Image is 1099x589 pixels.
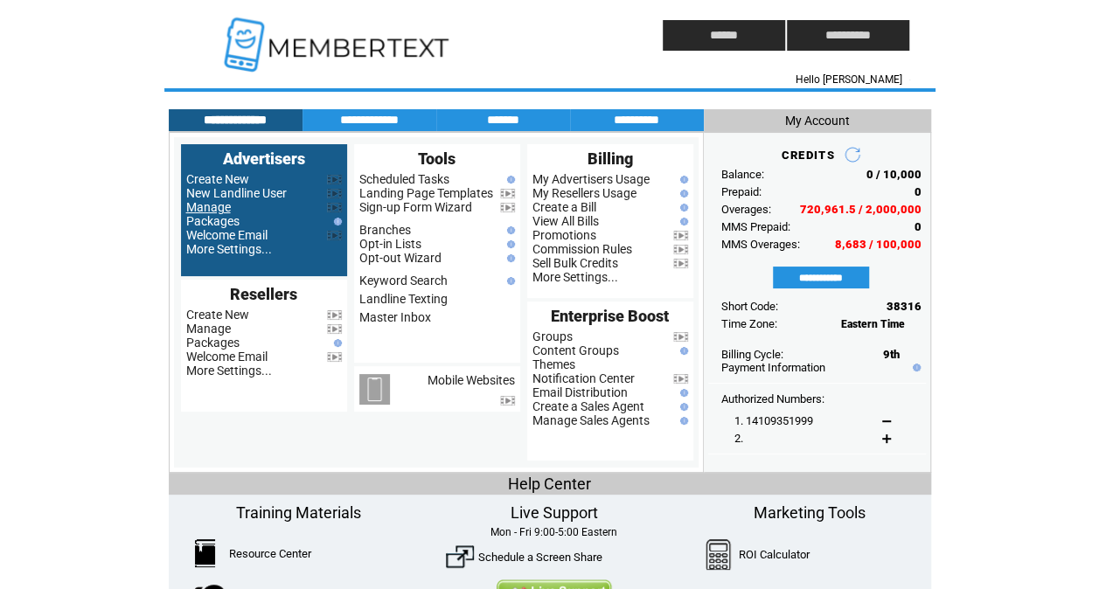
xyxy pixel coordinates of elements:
a: More Settings... [186,242,272,256]
span: Prepaid: [721,185,762,198]
span: Tools [418,149,456,168]
span: Balance: [721,168,764,181]
img: video.png [327,231,342,240]
a: Welcome Email [186,350,268,364]
span: 38316 [887,300,922,313]
a: Landing Page Templates [359,186,493,200]
span: Billing Cycle: [721,348,783,361]
span: 9th [883,348,900,361]
img: help.gif [676,204,688,211]
a: Opt-in Lists [359,237,421,251]
a: Create a Sales Agent [532,399,644,413]
img: help.gif [676,417,688,425]
span: 0 / 10,000 [866,168,922,181]
a: Payment Information [721,361,825,374]
a: More Settings... [186,364,272,378]
span: 1. 14109351999 [734,414,813,427]
img: help.gif [676,389,688,397]
img: mobile-websites.png [359,374,390,405]
span: Resellers [230,285,297,303]
a: Sign-up Form Wizard [359,200,472,214]
a: Create New [186,308,249,322]
a: Schedule a Screen Share [478,551,602,564]
img: video.png [327,203,342,212]
img: video.png [500,203,515,212]
img: help.gif [503,226,515,234]
a: More Settings... [532,270,618,284]
img: help.gif [676,176,688,184]
img: video.png [327,189,342,198]
span: Advertisers [223,149,305,168]
span: Authorized Numbers: [721,392,824,405]
a: Mobile Websites [428,373,515,387]
a: Opt-out Wizard [359,251,442,265]
img: ScreenShare.png [446,543,474,571]
span: Eastern Time [841,318,905,330]
a: Content Groups [532,343,619,357]
a: Notification Center [532,371,635,385]
a: Groups [532,329,573,343]
a: Welcome Email [186,228,268,242]
span: Hello [PERSON_NAME] [796,73,902,86]
a: Promotions [532,228,596,242]
img: video.png [500,189,515,198]
img: help.gif [676,218,688,225]
img: help.gif [330,218,342,225]
span: 0 [915,185,922,198]
img: video.png [673,245,688,254]
span: Mon - Fri 9:00-5:00 Eastern [490,526,617,538]
img: video.png [673,374,688,384]
a: Packages [186,214,240,228]
img: help.gif [330,339,342,347]
img: video.png [327,324,342,334]
a: Manage [186,200,231,214]
span: Marketing Tools [754,503,866,522]
img: video.png [673,259,688,268]
a: Scheduled Tasks [359,172,449,186]
span: Overages: [721,203,771,216]
img: help.gif [676,190,688,197]
img: video.png [500,396,515,405]
a: Sell Bulk Credits [532,256,618,270]
a: New Landline User [186,186,287,200]
span: 2. [734,432,743,445]
span: 8,683 / 100,000 [835,238,922,251]
img: video.png [673,231,688,240]
span: Help Center [508,475,591,493]
span: My Account [785,114,850,128]
a: Manage [186,322,231,336]
span: Enterprise Boost [551,307,669,325]
img: help.gif [676,403,688,411]
a: Keyword Search [359,274,448,288]
img: help.gif [503,176,515,184]
img: help.gif [503,254,515,262]
a: Packages [186,336,240,350]
a: My Resellers Usage [532,186,636,200]
a: Email Distribution [532,385,628,399]
a: Master Inbox [359,310,431,324]
a: View All Bills [532,214,599,228]
span: MMS Overages: [721,238,800,251]
a: Commission Rules [532,242,632,256]
img: video.png [673,332,688,342]
img: video.png [327,352,342,362]
span: 720,961.5 / 2,000,000 [800,203,922,216]
a: Create a Bill [532,200,596,214]
span: MMS Prepaid: [721,220,790,233]
a: Landline Texting [359,292,448,306]
span: Time Zone: [721,317,777,330]
img: Calculator.png [706,539,732,570]
span: Live Support [510,503,597,522]
span: Short Code: [721,300,778,313]
a: My Advertisers Usage [532,172,650,186]
a: Create New [186,172,249,186]
span: Billing [588,149,633,168]
img: ResourceCenter.png [195,539,215,567]
span: Training Materials [236,503,361,522]
img: video.png [327,310,342,320]
span: CREDITS [781,149,834,162]
img: help.gif [503,240,515,248]
a: Branches [359,223,411,237]
img: help.gif [503,277,515,285]
a: ROI Calculator [739,548,810,561]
